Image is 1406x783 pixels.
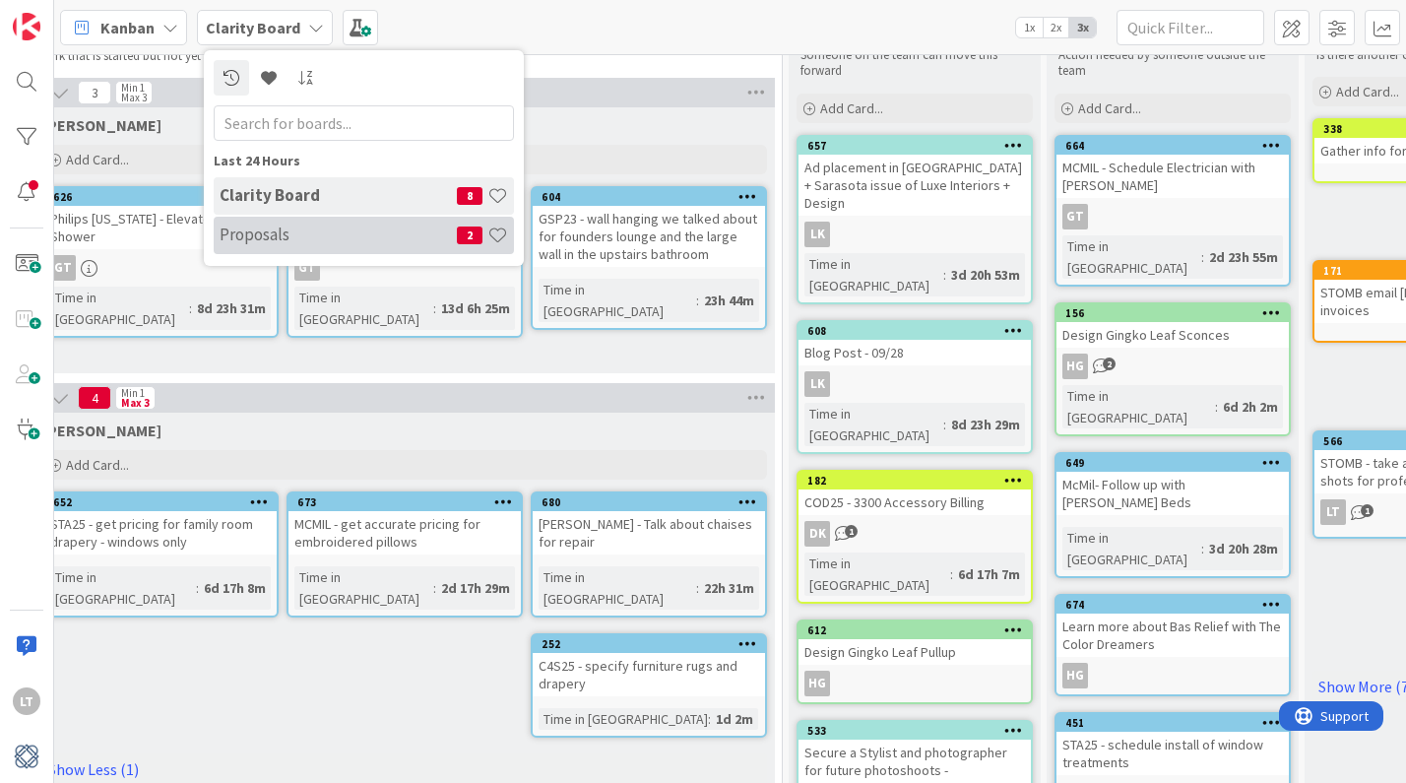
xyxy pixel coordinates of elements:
[1056,454,1289,472] div: 649
[533,511,765,555] div: [PERSON_NAME] - Talk about chaises for repair
[1320,499,1346,525] div: LT
[804,553,950,596] div: Time in [GEOGRAPHIC_DATA]
[42,421,161,440] span: Lisa T.
[206,18,300,37] b: Clarity Board
[199,577,271,599] div: 6d 17h 8m
[699,290,759,311] div: 23h 44m
[100,16,155,39] span: Kanban
[1201,246,1204,268] span: :
[1062,354,1088,379] div: HG
[1056,204,1289,229] div: GT
[708,708,711,730] span: :
[799,137,1031,216] div: 657Ad placement in [GEOGRAPHIC_DATA] + Sarasota issue of Luxe Interiors + Design
[44,255,277,281] div: GT
[542,190,765,204] div: 604
[799,489,1031,515] div: COD25 - 3300 Accessory Billing
[50,566,196,610] div: Time in [GEOGRAPHIC_DATA]
[1056,663,1289,688] div: HG
[288,493,521,511] div: 673
[121,93,147,102] div: Max 3
[1204,246,1283,268] div: 2d 23h 55m
[946,414,1025,435] div: 8d 23h 29m
[804,521,830,547] div: DK
[1336,83,1399,100] span: Add Card...
[294,566,433,610] div: Time in [GEOGRAPHIC_DATA]
[1062,235,1201,279] div: Time in [GEOGRAPHIC_DATA]
[799,639,1031,665] div: Design Gingko Leaf Pullup
[1062,527,1201,570] div: Time in [GEOGRAPHIC_DATA]
[799,340,1031,365] div: Blog Post - 09/28
[943,264,946,286] span: :
[799,322,1031,365] div: 608Blog Post - 09/28
[820,99,883,117] span: Add Card...
[533,635,765,653] div: 252
[1056,137,1289,155] div: 664
[66,456,129,474] span: Add Card...
[433,297,436,319] span: :
[542,495,765,509] div: 680
[533,493,765,511] div: 680
[1065,716,1289,730] div: 451
[1058,47,1287,80] p: Action needed by someone outside the team
[533,206,765,267] div: GSP23 - wall hanging we talked about for founders lounge and the large wall in the upstairs bathroom
[1117,10,1264,45] input: Quick Filter...
[44,188,277,249] div: 626Philips [US_STATE] - Elevate Indoor Shower
[950,563,953,585] span: :
[1056,732,1289,775] div: STA25 - schedule install of window treatments
[436,297,515,319] div: 13d 6h 25m
[297,495,521,509] div: 673
[533,635,765,696] div: 252C4S25 - specify furniture rugs and drapery
[533,188,765,206] div: 604
[44,206,277,249] div: Philips [US_STATE] - Elevate Indoor Shower
[1062,204,1088,229] div: GT
[1361,504,1374,517] span: 1
[696,577,699,599] span: :
[288,511,521,555] div: MCMIL - get accurate pricing for embroidered pillows
[53,190,277,204] div: 626
[44,188,277,206] div: 626
[1065,456,1289,470] div: 649
[799,155,1031,216] div: Ad placement in [GEOGRAPHIC_DATA] + Sarasota issue of Luxe Interiors + Design
[220,185,457,205] h4: Clarity Board
[50,287,189,330] div: Time in [GEOGRAPHIC_DATA]
[799,722,1031,740] div: 533
[53,495,277,509] div: 652
[711,708,758,730] div: 1d 2m
[1056,137,1289,198] div: 664MCMIL - Schedule Electrician with [PERSON_NAME]
[1056,714,1289,732] div: 451
[13,743,40,770] img: avatar
[845,525,858,538] span: 1
[78,81,111,104] span: 3
[1218,396,1283,418] div: 6d 2h 2m
[1056,304,1289,322] div: 156
[953,563,1025,585] div: 6d 17h 7m
[121,388,145,398] div: Min 1
[539,566,696,610] div: Time in [GEOGRAPHIC_DATA]
[807,474,1031,488] div: 182
[214,151,514,171] div: Last 24 Hours
[294,255,320,281] div: GT
[807,623,1031,637] div: 612
[436,577,515,599] div: 2d 17h 29m
[799,472,1031,489] div: 182
[288,255,521,281] div: GT
[1056,354,1289,379] div: HG
[457,227,482,244] span: 2
[44,493,277,511] div: 652
[807,324,1031,338] div: 608
[1204,538,1283,559] div: 3d 20h 28m
[44,493,277,555] div: 652STA25 - get pricing for family room drapery - windows only
[214,105,514,141] input: Search for boards...
[41,3,90,27] span: Support
[542,637,765,651] div: 252
[44,511,277,555] div: STA25 - get pricing for family room drapery - windows only
[804,403,943,446] div: Time in [GEOGRAPHIC_DATA]
[13,687,40,715] div: LT
[1043,18,1069,37] span: 2x
[1103,358,1116,370] span: 2
[189,297,192,319] span: :
[800,47,1029,80] p: Someone on the team can move this forward
[539,708,708,730] div: Time in [GEOGRAPHIC_DATA]
[1056,596,1289,614] div: 674
[533,493,765,555] div: 680[PERSON_NAME] - Talk about chaises for repair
